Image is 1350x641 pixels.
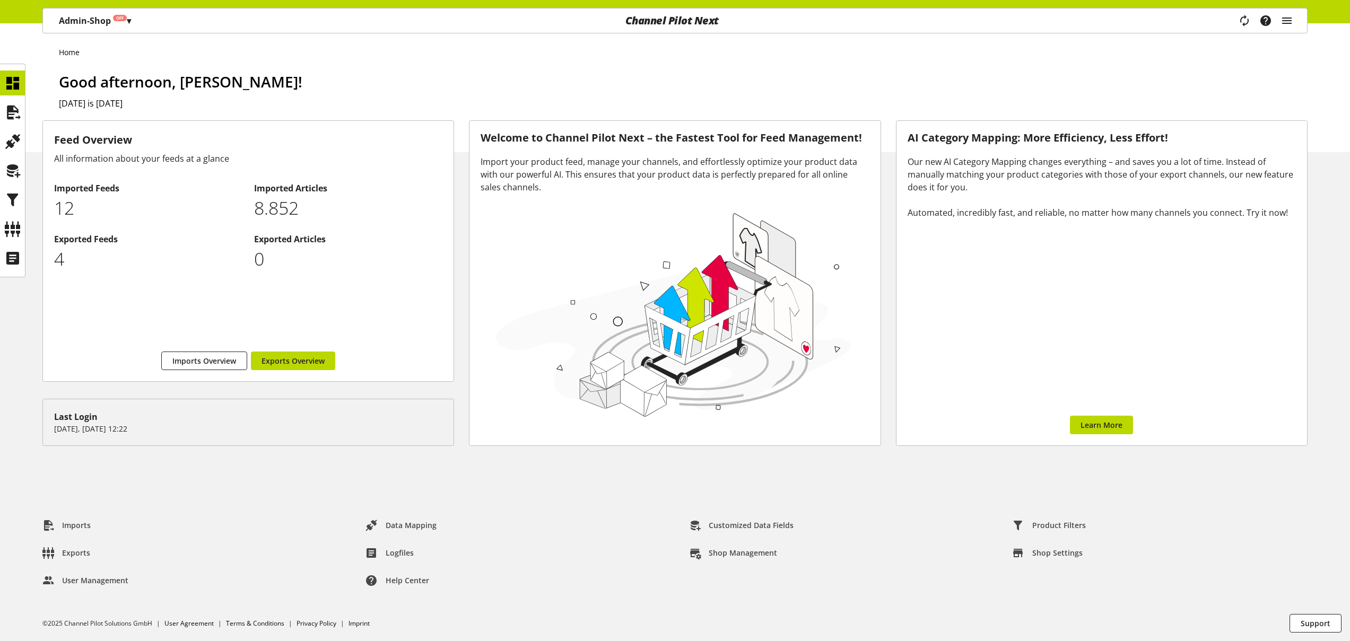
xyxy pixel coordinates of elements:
span: Shop Management [709,547,777,558]
a: Imports [34,516,99,535]
button: Support [1290,614,1342,633]
p: 0 [254,245,443,273]
span: Data Mapping [386,520,437,531]
a: Product Filters [1004,516,1094,535]
span: Shop Settings [1032,547,1083,558]
span: Exports [62,547,90,558]
span: Exports Overview [262,355,325,366]
a: Privacy Policy [297,619,336,628]
a: Shop Management [681,543,786,563]
a: User Management [34,571,137,590]
a: Help center [358,571,438,590]
nav: main navigation [42,8,1308,33]
p: 12 [54,195,243,222]
a: Imprint [349,619,370,628]
a: Shop Settings [1004,543,1091,563]
h2: Exported Feeds [54,233,243,245]
li: ©2025 Channel Pilot Solutions GmbH [42,619,164,628]
p: [DATE], [DATE] 12:22 [54,423,442,434]
a: User Agreement [164,619,214,628]
a: Exports Overview [251,352,335,370]
span: User Management [62,575,128,586]
p: Admin-Shop [59,14,131,27]
div: Import your product feed, manage your channels, and effortlessly optimize your product data with ... [481,155,869,194]
a: Imports Overview [161,352,247,370]
a: Exports [34,543,99,563]
span: Customized Data Fields [709,520,794,531]
span: Good afternoon, [PERSON_NAME]! [59,72,302,92]
a: Learn More [1070,416,1133,434]
h2: [DATE] is [DATE] [59,97,1308,110]
p: 4 [54,245,243,273]
h3: Welcome to Channel Pilot Next – the Fastest Tool for Feed Management! [481,132,869,144]
img: 78e1b9dcff1e8392d83655fcfc870417.svg [491,207,856,421]
h2: Exported Articles [254,233,443,245]
div: All information about your feeds at a glance [54,152,442,165]
span: Learn More [1081,419,1122,431]
div: Our new AI Category Mapping changes everything – and saves you a lot of time. Instead of manually... [908,155,1296,219]
span: ▾ [127,15,131,27]
h3: AI Category Mapping: More Efficiency, Less Effort! [908,132,1296,144]
span: Imports [62,520,91,531]
a: Customized Data Fields [681,516,802,535]
h3: Feed Overview [54,132,442,148]
span: Off [116,15,124,21]
span: Product Filters [1032,520,1086,531]
span: Support [1301,618,1330,629]
a: Terms & Conditions [226,619,284,628]
h2: Imported Feeds [54,182,243,195]
span: Logfiles [386,547,414,558]
span: Help center [386,575,429,586]
h2: Imported Articles [254,182,443,195]
p: 8852 [254,195,443,222]
a: Data Mapping [358,516,445,535]
a: Logfiles [358,543,422,563]
div: Last Login [54,410,442,423]
span: Imports Overview [172,355,236,366]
